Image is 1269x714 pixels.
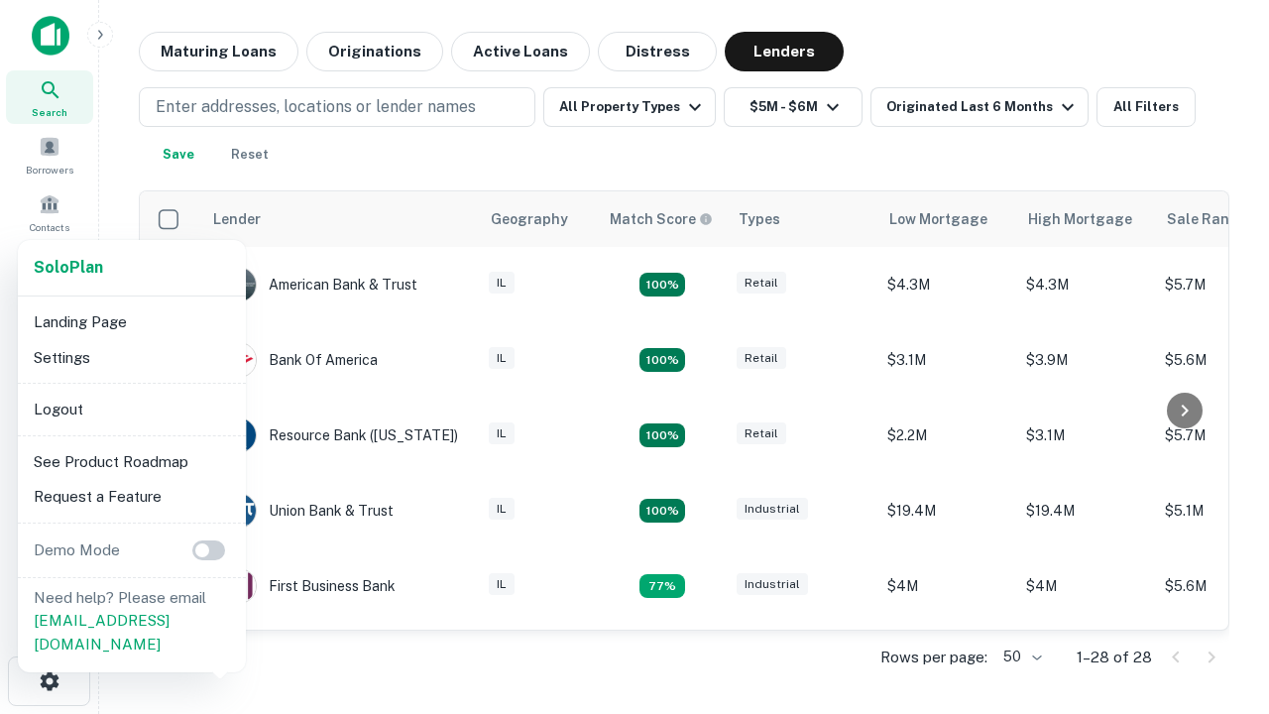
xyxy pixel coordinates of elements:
p: Need help? Please email [34,586,230,656]
iframe: Chat Widget [1170,555,1269,651]
li: See Product Roadmap [26,444,238,480]
p: Demo Mode [26,538,128,562]
li: Landing Page [26,304,238,340]
strong: Solo Plan [34,258,103,277]
li: Settings [26,340,238,376]
li: Request a Feature [26,479,238,515]
li: Logout [26,392,238,427]
a: [EMAIL_ADDRESS][DOMAIN_NAME] [34,612,170,653]
a: SoloPlan [34,256,103,280]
